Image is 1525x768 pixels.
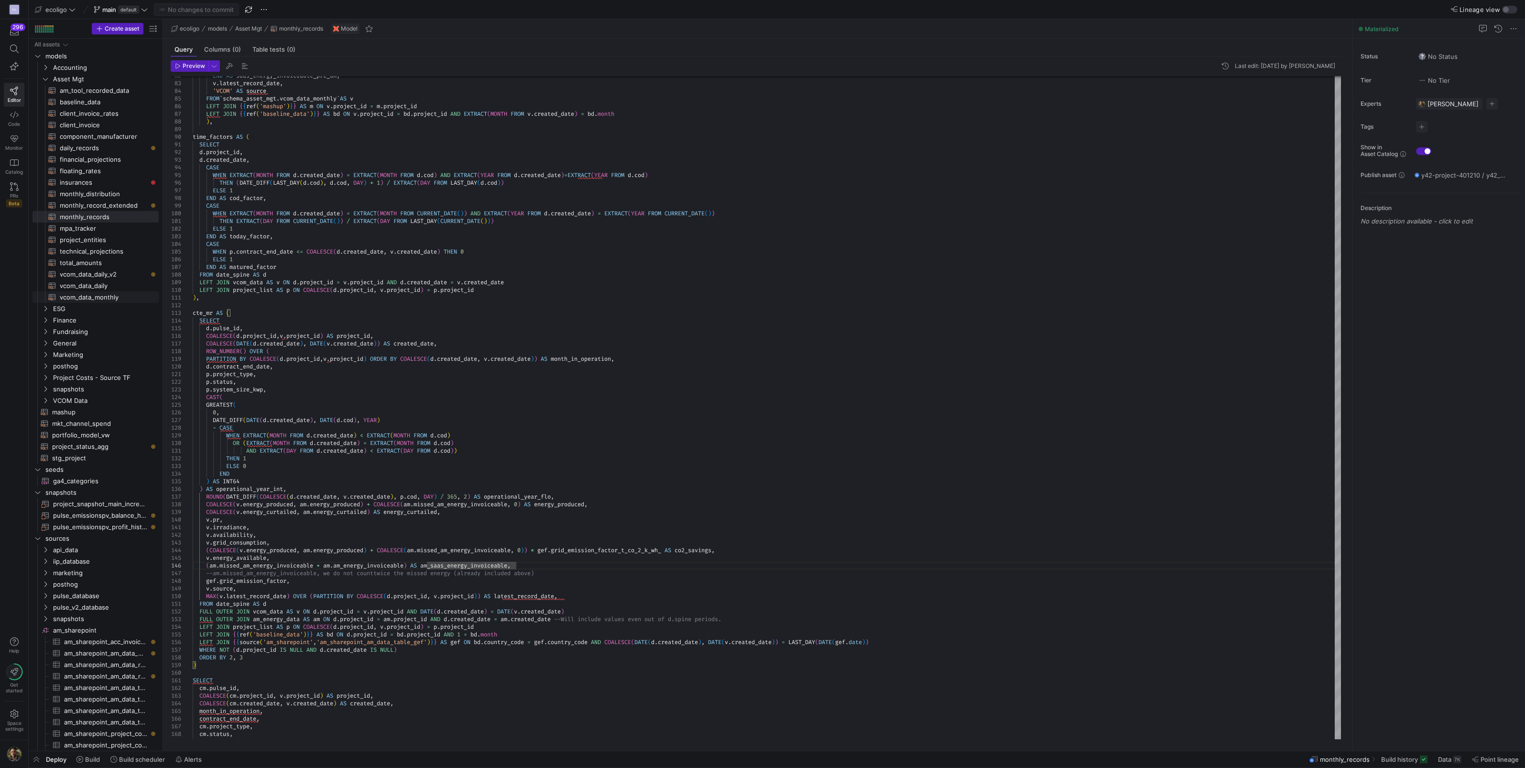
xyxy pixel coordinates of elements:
span: vcom_data_monthly​​​​​​​​​​ [60,292,148,303]
div: 92 [171,148,181,156]
span: pulse_database [53,590,157,601]
span: am_sharepoint_am_data_recorded_data_post_2024​​​​​​​​​ [64,659,148,670]
a: ga4_categories​​​​​​ [33,475,159,487]
div: 84 [171,87,181,95]
a: am_sharepoint​​​​​​​​ [33,624,159,636]
span: am_sharepoint_am_data_table_fx​​​​​​​​​ [64,694,148,705]
span: { [240,110,243,118]
span: mpa_tracker​​​​​​​​​​ [60,223,148,234]
span: Monitor [5,145,23,151]
a: am_sharepoint_acc_invoices_consolidated_tab​​​​​​​​​ [33,636,159,647]
a: am_sharepoint_am_data_table_gef​​​​​​​​​ [33,705,159,716]
span: ecoligo [180,25,199,32]
a: insurances​​​​​​​​​​ [33,177,159,188]
div: 83 [171,79,181,87]
span: Table tests [252,46,295,53]
span: , [280,79,283,87]
span: monthly_record_extended​​​​​​​​​​ [60,200,148,211]
span: Show in Asset Catalog [1361,144,1398,157]
a: baseline_data​​​​​​​​​​ [33,96,159,108]
span: ESG [53,303,157,314]
span: marketing [53,568,157,579]
span: Marketing [53,349,157,360]
div: 86 [171,102,181,110]
span: ON [343,110,350,118]
button: Create asset [92,23,143,34]
span: . [330,102,333,110]
span: models [208,25,227,32]
div: Press SPACE to select this row. [33,211,159,223]
span: vcom_data_daily​​​​​​​​​​ [60,280,148,291]
span: am_sharepoint_am_data_recorded_data_pre_2024​​​​​​​​​ [64,671,148,682]
span: v [350,95,353,102]
span: AS [236,133,243,141]
span: m [310,102,313,110]
span: component_manufacturer​​​​​​​​​​ [60,131,148,142]
span: EXTRACT [464,110,487,118]
a: project_status_agg​​​​​​​​​​ [33,441,159,452]
a: mpa_tracker​​​​​​​​​​ [33,223,159,234]
a: am_sharepoint_project_costs_aar​​​​​​​​​ [33,739,159,751]
span: d [199,156,203,164]
span: financial_projections​​​​​​​​​​ [60,154,148,165]
a: portfolio_model_vw​​​​​​​​​​ [33,429,159,441]
span: Code [8,121,20,127]
span: FROM [276,171,290,179]
span: { [240,102,243,110]
button: models [206,23,229,34]
span: daily_records​​​​​​​​​​ [60,143,148,154]
span: Columns [204,46,241,53]
a: vcom_data_daily​​​​​​​​​​ [33,280,159,291]
button: monthly_records [268,23,326,34]
span: EXTRACT [229,171,253,179]
span: snapshots [53,384,157,395]
span: ) [286,102,290,110]
span: AS [300,102,306,110]
img: https://storage.googleapis.com/y42-prod-data-exchange/images/7e7RzXvUWcEhWhf8BYUbRCghczaQk4zBh2Nv... [1418,100,1426,108]
span: schema_asset_mgt [223,95,276,102]
span: d [199,148,203,156]
span: baseline_data​​​​​​​​​​ [60,97,148,108]
a: Code [4,107,24,131]
button: Preview [171,60,208,72]
div: 7K [1453,756,1461,763]
button: Point lineage [1468,751,1523,768]
div: Press SPACE to select this row. [33,624,159,636]
span: [PERSON_NAME] [1427,100,1479,108]
span: bd [333,110,340,118]
a: vcom_data_daily_v2​​​​​​​​​​ [33,268,159,280]
span: insurances​​​​​​​​​​ [60,177,148,188]
div: Press SPACE to select this row. [33,62,159,73]
span: am_tool_recorded_data​​​​​​​​​​ [60,85,148,96]
span: FROM [511,110,524,118]
span: . [276,95,280,102]
span: Tags [1361,123,1408,130]
button: Build scheduler [106,751,169,768]
span: 'baseline_data' [260,110,310,118]
span: client_invoice_rates​​​​​​​​​​ [60,108,148,119]
span: } [290,102,293,110]
span: ( [256,110,260,118]
span: bd [403,110,410,118]
span: VCOM Data [53,395,157,406]
span: Lineage view [1460,6,1500,13]
a: mashup​​​​​​​​​​ [33,406,159,418]
span: Build scheduler [119,756,165,763]
span: v [527,110,531,118]
span: am_sharepoint_project_costs_aar​​​​​​​​​ [64,740,148,751]
span: project_entities​​​​​​​​​​ [60,234,148,245]
span: am_sharepoint_am_data_table_tariffs​​​​​​​​​ [64,717,148,728]
span: = [370,102,373,110]
div: Press SPACE to select this row. [33,142,159,154]
span: am_sharepoint_am_data_table_gef​​​​​​​​​ [64,705,148,716]
a: am_sharepoint_am_data_table_fx​​​​​​​​​ [33,693,159,705]
span: Status [1361,53,1408,60]
span: , [246,156,250,164]
span: project_id [383,102,417,110]
div: Press SPACE to select this row. [33,50,159,62]
span: (0) [287,46,295,53]
span: Finance [53,315,157,326]
img: https://storage.googleapis.com/y42-prod-data-exchange/images/7e7RzXvUWcEhWhf8BYUbRCghczaQk4zBh2Nv... [7,746,22,762]
span: monthly_distribution​​​​​​​​​​ [60,189,148,200]
span: vcom_data_daily_v2​​​​​​​​​​ [60,269,148,280]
